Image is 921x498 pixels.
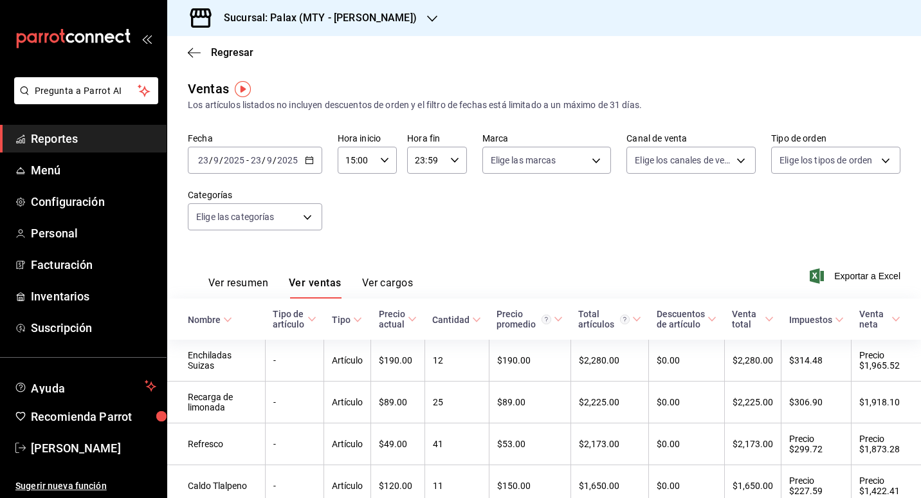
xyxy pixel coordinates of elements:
td: Artículo [324,423,371,465]
td: Artículo [324,340,371,382]
div: Tipo de artículo [273,309,305,329]
label: Canal de venta [626,134,756,143]
label: Fecha [188,134,322,143]
td: $190.00 [489,340,570,382]
input: ---- [277,155,298,165]
a: Pregunta a Parrot AI [9,93,158,107]
span: Descuentos de artículo [657,309,717,329]
td: $2,280.00 [724,340,781,382]
td: $2,173.00 [724,423,781,465]
span: Venta neta [859,309,900,329]
font: Inventarios [31,290,89,303]
div: Descuentos de artículo [657,309,706,329]
label: Marca [482,134,612,143]
td: 25 [424,382,489,423]
input: -- [197,155,209,165]
span: Ayuda [31,378,140,394]
button: open_drawer_menu [141,33,152,44]
span: Tipo [332,315,362,325]
td: $2,173.00 [570,423,648,465]
svg: Precio promedio = Total artículos / cantidad [542,315,551,324]
td: Recarga de limonada [167,382,265,423]
span: Nombre [188,315,232,325]
td: Precio $1,965.52 [852,340,921,382]
span: Venta total [732,309,773,329]
span: Cantidad [432,315,481,325]
td: - [265,382,324,423]
td: Precio $299.72 [781,423,852,465]
td: - [265,423,324,465]
font: Configuración [31,195,105,208]
div: Pestañas de navegación [208,277,413,299]
input: -- [266,155,273,165]
td: $2,225.00 [570,382,648,423]
input: ---- [223,155,245,165]
span: Regresar [211,46,253,59]
td: $49.00 [371,423,425,465]
td: $89.00 [371,382,425,423]
label: Tipo de orden [771,134,900,143]
div: Venta neta [859,309,889,329]
label: Categorías [188,190,322,199]
td: Enchiladas Suizas [167,340,265,382]
div: Venta total [732,309,761,329]
td: 41 [424,423,489,465]
button: Ver ventas [289,277,342,299]
input: -- [213,155,219,165]
label: Hora inicio [338,134,397,143]
div: Ventas [188,79,229,98]
button: Exportar a Excel [812,268,900,284]
font: Reportes [31,132,78,145]
span: Elige los tipos de orden [780,154,872,167]
td: $2,225.00 [724,382,781,423]
td: $0.00 [649,382,725,423]
h3: Sucursal: Palax (MTY - [PERSON_NAME]) [214,10,417,26]
font: Precio promedio [497,309,536,329]
font: Total artículos [578,309,614,329]
td: $1,918.10 [852,382,921,423]
svg: El total de artículos considera cambios de precios en los artículos, así como costos adicionales ... [620,315,630,324]
font: Recomienda Parrot [31,410,132,423]
span: Elige los canales de venta [635,154,732,167]
span: Pregunta a Parrot AI [35,84,138,98]
div: Los artículos listados no incluyen descuentos de orden y el filtro de fechas está limitado a un m... [188,98,900,112]
span: Impuestos [789,315,844,325]
font: Menú [31,163,61,177]
font: [PERSON_NAME] [31,441,121,455]
td: - [265,340,324,382]
span: - [246,155,249,165]
button: Ver cargos [362,277,414,299]
td: Artículo [324,382,371,423]
td: $190.00 [371,340,425,382]
td: $2,280.00 [570,340,648,382]
div: Precio actual [379,309,406,329]
span: / [209,155,213,165]
span: / [262,155,266,165]
span: Precio actual [379,309,417,329]
div: Impuestos [789,315,832,325]
div: Nombre [188,315,221,325]
td: $0.00 [649,423,725,465]
button: Pregunta a Parrot AI [14,77,158,104]
span: Precio promedio [497,309,563,329]
font: Sugerir nueva función [15,481,107,491]
span: / [219,155,223,165]
td: 12 [424,340,489,382]
span: Elige las categorías [196,210,275,223]
input: -- [250,155,262,165]
span: / [273,155,277,165]
span: Elige las marcas [491,154,556,167]
td: Refresco [167,423,265,465]
span: Total artículos [578,309,641,329]
div: Cantidad [432,315,470,325]
img: Marcador de información sobre herramientas [235,81,251,97]
td: $0.00 [649,340,725,382]
font: Personal [31,226,78,240]
button: Regresar [188,46,253,59]
td: $53.00 [489,423,570,465]
font: Suscripción [31,321,92,335]
td: Precio $1,873.28 [852,423,921,465]
font: Ver resumen [208,277,268,290]
font: Exportar a Excel [834,271,900,281]
td: $314.48 [781,340,852,382]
